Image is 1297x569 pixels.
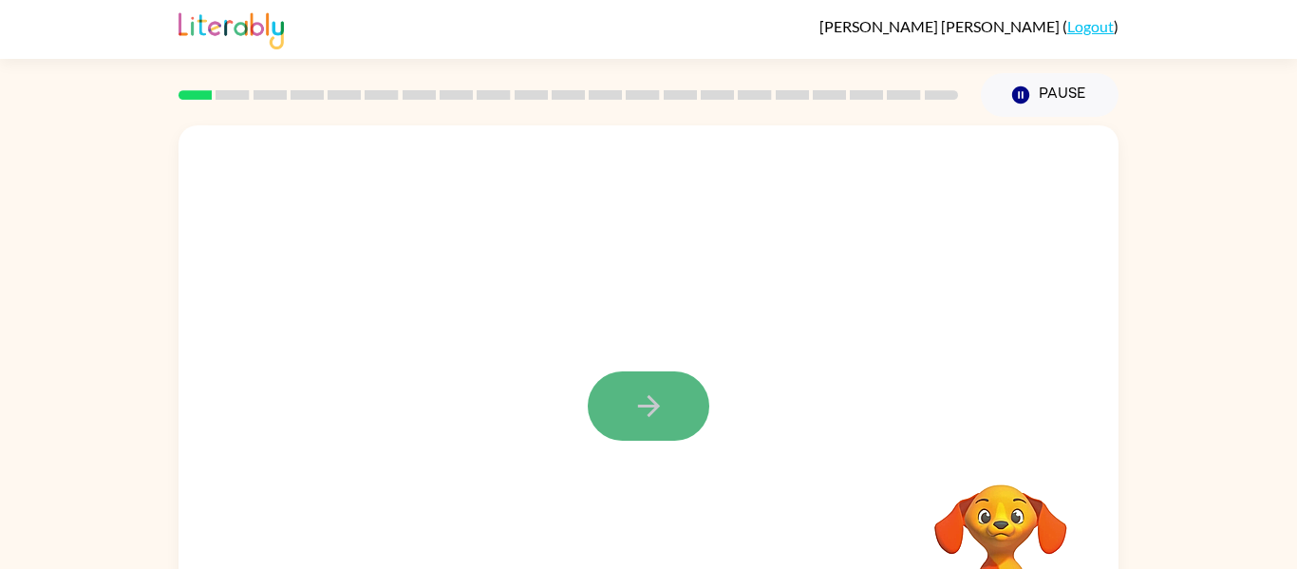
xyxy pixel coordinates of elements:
img: Literably [179,8,284,49]
button: Pause [981,73,1118,117]
span: [PERSON_NAME] [PERSON_NAME] [819,17,1062,35]
a: Logout [1067,17,1114,35]
div: ( ) [819,17,1118,35]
